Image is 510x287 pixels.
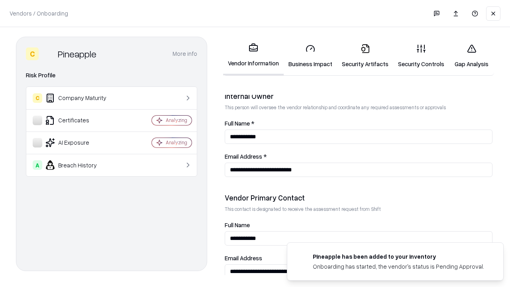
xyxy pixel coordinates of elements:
div: C [26,47,39,60]
a: Gap Analysis [449,37,494,75]
button: More info [173,47,197,61]
label: Full Name [225,222,492,228]
div: Pineapple has been added to your inventory [313,252,484,261]
img: Pineapple [42,47,55,60]
img: pineappleenergy.com [297,252,306,262]
a: Business Impact [284,37,337,75]
div: AI Exposure [33,138,128,147]
div: Certificates [33,116,128,125]
a: Security Controls [393,37,449,75]
div: Breach History [33,160,128,170]
label: Email Address [225,255,492,261]
div: Internal Owner [225,91,492,101]
div: C [33,93,42,103]
label: Email Address * [225,153,492,159]
div: Analyzing [166,117,187,124]
p: This person will oversee the vendor relationship and coordinate any required assessments or appro... [225,104,492,111]
a: Security Artifacts [337,37,393,75]
p: This contact is designated to receive the assessment request from Shift [225,206,492,212]
p: Vendors / Onboarding [10,9,68,18]
div: Company Maturity [33,93,128,103]
label: Full Name * [225,120,492,126]
a: Vendor Information [223,37,284,75]
div: Risk Profile [26,71,197,80]
div: Onboarding has started, the vendor's status is Pending Approval. [313,262,484,271]
div: Vendor Primary Contact [225,193,492,202]
div: Pineapple [58,47,96,60]
div: Analyzing [166,139,187,146]
div: A [33,160,42,170]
